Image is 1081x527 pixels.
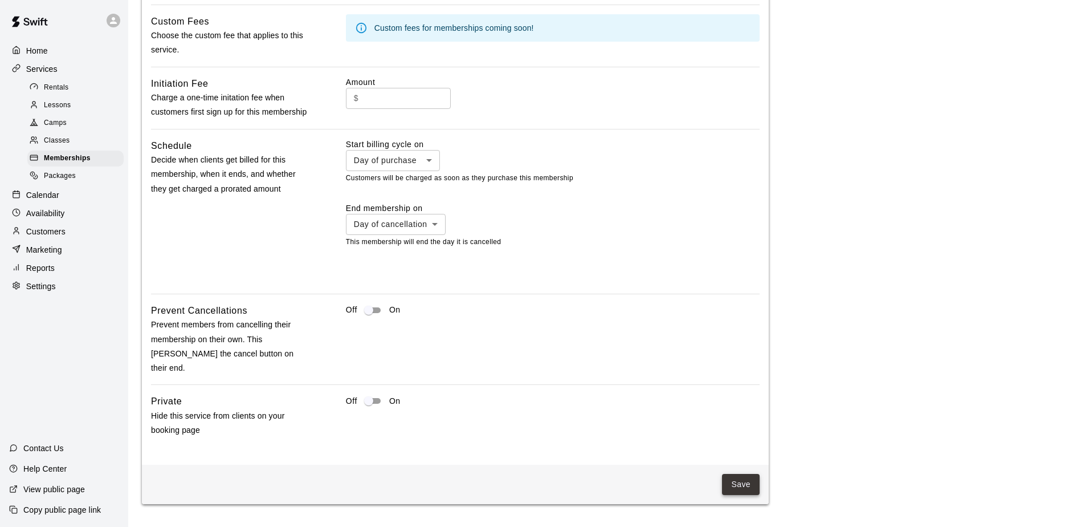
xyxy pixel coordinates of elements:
[9,260,119,277] a: Reports
[346,139,440,150] label: Start billing cycle on
[151,91,309,119] p: Charge a one-time initation fee when customers first sign up for this membership
[346,202,446,214] label: End membership on
[151,76,209,91] h6: Initiation Fee
[346,214,446,235] div: Day of cancellation
[151,409,309,437] p: Hide this service from clients on your booking page
[26,63,58,75] p: Services
[44,171,76,182] span: Packages
[27,80,124,96] div: Rentals
[27,98,124,113] div: Lessons
[26,244,62,256] p: Marketing
[346,173,760,184] p: Customers will be charged as soon as they purchase this membership
[151,29,309,57] p: Choose the custom fee that applies to this service.
[9,223,119,240] a: Customers
[26,208,65,219] p: Availability
[23,463,67,475] p: Help Center
[26,189,59,201] p: Calendar
[27,115,128,132] a: Camps
[23,443,64,454] p: Contact Us
[151,153,309,196] p: Decide when clients get billed for this membership, when it ends, and whether they get charged a ...
[346,304,357,316] p: Off
[27,132,128,150] a: Classes
[151,318,309,375] p: Prevent members from cancelling their membership on their own. This [PERSON_NAME] the cancel butt...
[44,117,67,129] span: Camps
[9,60,119,78] a: Services
[27,168,128,185] a: Packages
[26,45,48,56] p: Home
[9,187,119,204] a: Calendar
[9,241,119,258] a: Marketing
[346,150,440,171] div: Day of purchase
[44,82,69,94] span: Rentals
[26,262,55,274] p: Reports
[26,226,66,237] p: Customers
[27,79,128,96] a: Rentals
[151,303,247,318] h6: Prevent Cancellations
[389,395,401,407] p: On
[23,484,85,495] p: View public page
[27,150,128,168] a: Memberships
[354,92,358,104] p: $
[9,278,119,295] a: Settings
[27,133,124,149] div: Classes
[151,394,182,409] h6: Private
[9,42,119,59] a: Home
[722,474,760,495] button: Save
[346,78,376,87] label: Amount
[151,139,192,153] h6: Schedule
[23,504,101,516] p: Copy public page link
[346,395,357,407] p: Off
[44,135,70,147] span: Classes
[27,115,124,131] div: Camps
[44,100,71,111] span: Lessons
[27,168,124,184] div: Packages
[27,151,124,167] div: Memberships
[9,205,119,222] a: Availability
[27,96,128,114] a: Lessons
[26,281,56,292] p: Settings
[374,18,534,38] div: Custom fees for memberships coming soon!
[389,304,401,316] p: On
[151,14,209,29] h6: Custom Fees
[44,153,91,164] span: Memberships
[346,237,760,248] p: This membership will end the day it is cancelled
